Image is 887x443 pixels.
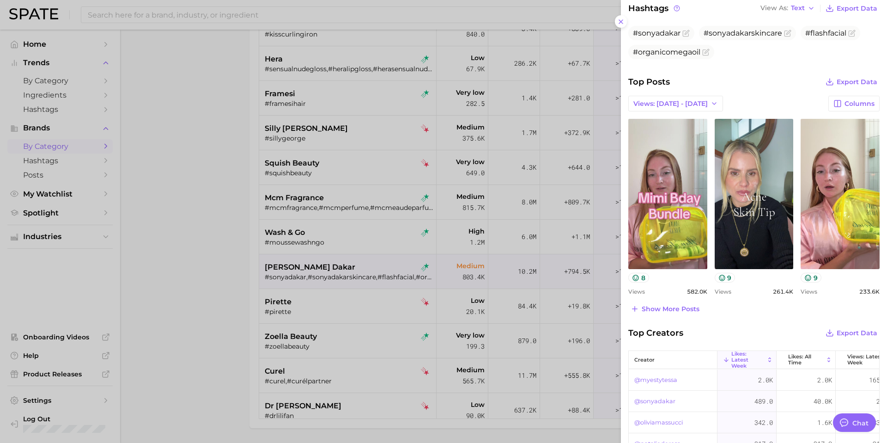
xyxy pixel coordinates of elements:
[758,2,817,14] button: View AsText
[633,100,708,108] span: Views: [DATE] - [DATE]
[801,273,821,283] button: 9
[828,96,880,111] button: Columns
[837,5,877,12] span: Export Data
[628,273,649,283] button: 8
[628,96,723,111] button: Views: [DATE] - [DATE]
[758,375,773,386] span: 2.0k
[823,2,880,15] button: Export Data
[805,29,846,37] span: #flashfacial
[754,417,773,428] span: 342.0
[628,75,670,88] span: Top Posts
[717,351,777,369] button: Likes: Latest Week
[731,351,765,369] span: Likes: Latest Week
[788,354,824,366] span: Likes: All Time
[784,30,791,37] button: Flag as miscategorized or irrelevant
[687,288,707,295] span: 582.0k
[754,396,773,407] span: 489.0
[642,305,699,313] span: Show more posts
[823,75,880,88] button: Export Data
[777,351,836,369] button: Likes: All Time
[634,396,675,407] a: @sonyadakar
[628,2,681,15] span: Hashtags
[859,288,880,295] span: 233.6k
[823,326,880,339] button: Export Data
[682,30,690,37] button: Flag as miscategorized or irrelevant
[628,302,702,315] button: Show more posts
[628,288,645,295] span: Views
[837,329,877,337] span: Export Data
[791,6,805,11] span: Text
[817,417,832,428] span: 1.6k
[634,357,655,363] span: creator
[704,29,782,37] span: #sonyadakarskincare
[633,48,700,56] span: #organicomegaoil
[760,6,788,11] span: View As
[715,288,731,295] span: Views
[628,326,683,339] span: Top Creators
[814,396,832,407] span: 40.0k
[801,288,817,295] span: Views
[837,78,877,86] span: Export Data
[715,273,735,283] button: 9
[817,375,832,386] span: 2.0k
[633,29,680,37] span: #sonyadakar
[634,375,677,386] a: @myestytessa
[773,288,793,295] span: 261.4k
[702,49,710,56] button: Flag as miscategorized or irrelevant
[844,100,875,108] span: Columns
[634,417,683,428] a: @oliviamassucci
[848,30,856,37] button: Flag as miscategorized or irrelevant
[847,354,883,366] span: Views: Latest Week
